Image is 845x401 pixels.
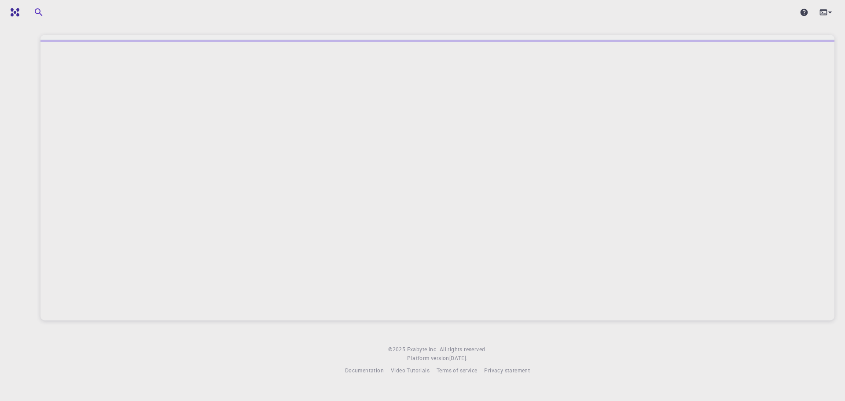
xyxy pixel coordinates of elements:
[449,354,468,363] a: [DATE].
[391,367,430,374] span: Video Tutorials
[7,8,19,17] img: logo
[407,345,438,354] a: Exabyte Inc.
[437,367,477,374] span: Terms of service
[449,354,468,361] span: [DATE] .
[407,346,438,353] span: Exabyte Inc.
[345,367,384,374] span: Documentation
[484,366,530,375] a: Privacy statement
[440,345,487,354] span: All rights reserved.
[437,366,477,375] a: Terms of service
[407,354,449,363] span: Platform version
[391,366,430,375] a: Video Tutorials
[484,367,530,374] span: Privacy statement
[345,366,384,375] a: Documentation
[388,345,407,354] span: © 2025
